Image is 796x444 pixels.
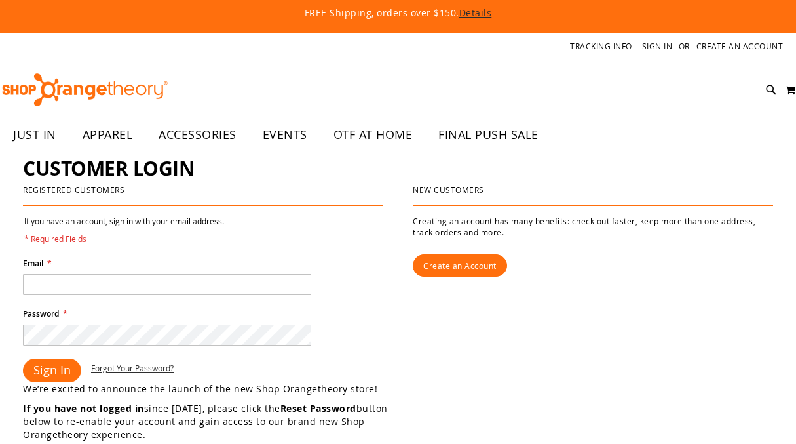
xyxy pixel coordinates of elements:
a: APPAREL [69,120,146,150]
span: JUST IN [13,120,56,150]
span: ACCESSORIES [159,120,237,150]
a: Create an Account [696,41,784,52]
a: ACCESSORIES [145,120,250,150]
p: We’re excited to announce the launch of the new Shop Orangetheory store! [23,382,398,395]
strong: Registered Customers [23,184,124,195]
strong: New Customers [413,184,484,195]
a: Details [459,7,492,19]
strong: Reset Password [280,402,356,414]
span: Forgot Your Password? [91,363,174,373]
strong: If you have not logged in [23,402,144,414]
span: EVENTS [263,120,307,150]
p: FREE Shipping, orders over $150. [46,7,751,20]
a: OTF AT HOME [320,120,426,150]
button: Sign In [23,359,81,382]
span: Email [23,258,43,269]
span: Create an Account [423,260,497,271]
p: since [DATE], please click the button below to re-enable your account and gain access to our bran... [23,402,398,441]
legend: If you have an account, sign in with your email address. [23,216,225,245]
span: * Required Fields [24,233,224,245]
a: Forgot Your Password? [91,363,174,374]
span: OTF AT HOME [333,120,413,150]
a: Sign In [642,41,673,52]
a: Create an Account [413,254,507,277]
span: Sign In [33,362,71,378]
span: Customer Login [23,155,194,182]
a: Tracking Info [570,41,632,52]
p: Creating an account has many benefits: check out faster, keep more than one address, track orders... [413,216,773,238]
span: APPAREL [83,120,133,150]
span: FINAL PUSH SALE [438,120,539,150]
a: FINAL PUSH SALE [425,120,552,150]
span: Password [23,308,59,319]
a: EVENTS [250,120,320,150]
